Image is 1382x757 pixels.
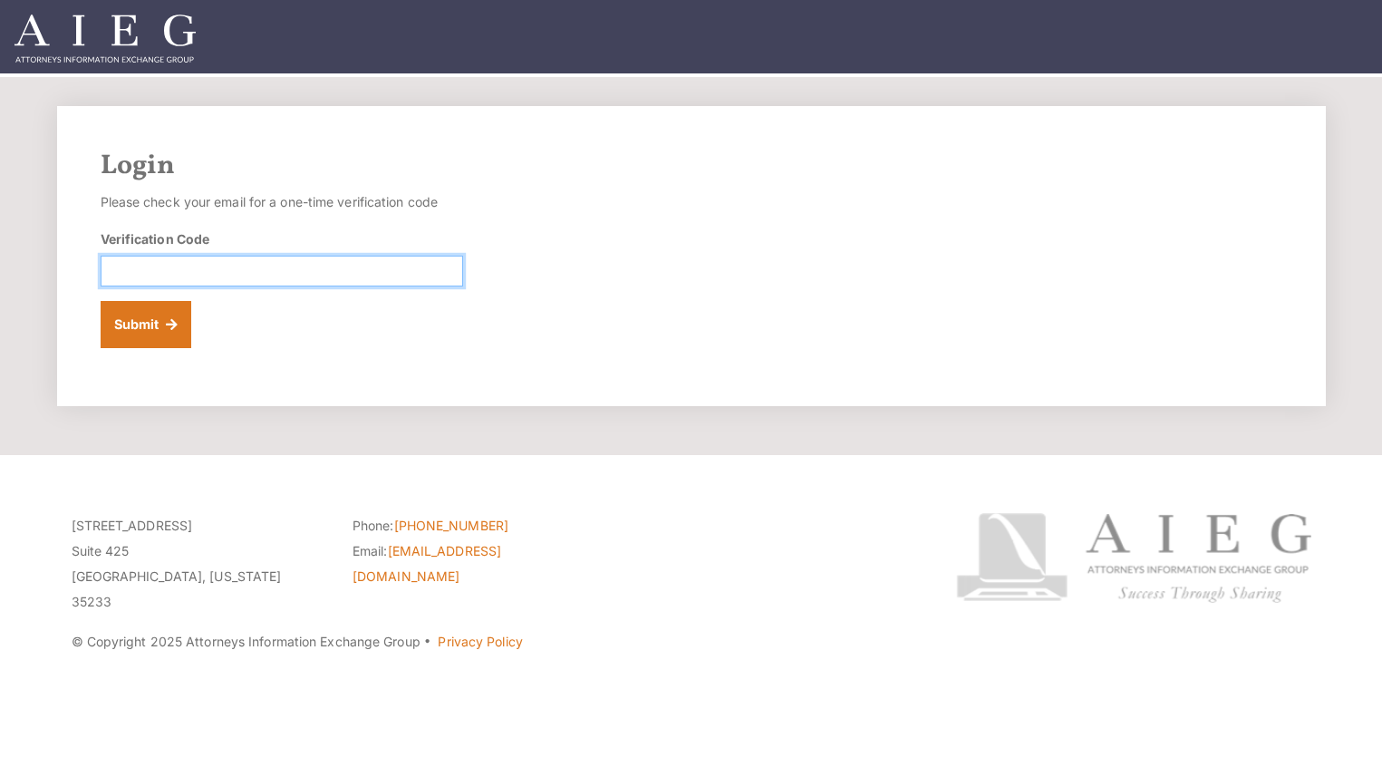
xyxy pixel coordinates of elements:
a: [EMAIL_ADDRESS][DOMAIN_NAME] [353,543,501,584]
span: · [423,641,431,650]
label: Verification Code [101,229,210,248]
li: Email: [353,539,606,589]
button: Submit [101,301,192,348]
p: © Copyright 2025 Attorneys Information Exchange Group [72,629,888,655]
img: Attorneys Information Exchange Group [14,15,196,63]
img: Attorneys Information Exchange Group logo [956,513,1311,603]
h2: Login [101,150,1282,182]
li: Phone: [353,513,606,539]
p: [STREET_ADDRESS] Suite 425 [GEOGRAPHIC_DATA], [US_STATE] 35233 [72,513,325,615]
a: [PHONE_NUMBER] [394,518,508,533]
a: Privacy Policy [438,634,522,649]
p: Please check your email for a one-time verification code [101,189,463,215]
